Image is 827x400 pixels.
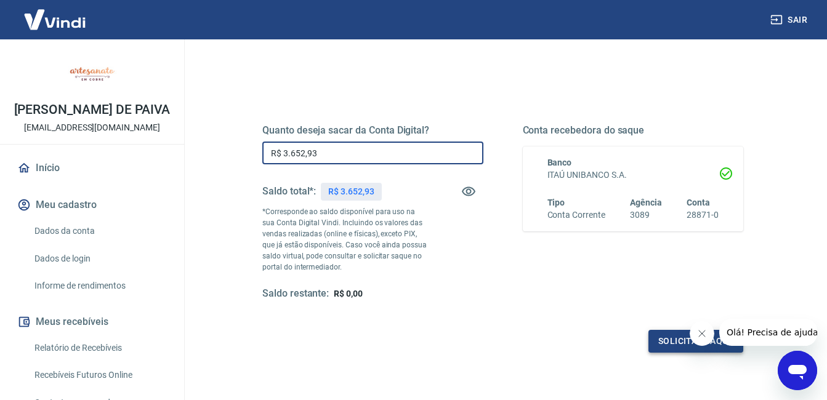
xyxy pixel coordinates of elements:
button: Meus recebíveis [15,308,169,335]
p: [PERSON_NAME] DE PAIVA [14,103,171,116]
a: Recebíveis Futuros Online [30,362,169,388]
h5: Quanto deseja sacar da Conta Digital? [262,124,483,137]
button: Meu cadastro [15,191,169,218]
h6: Conta Corrente [547,209,605,222]
h5: Saldo total*: [262,185,316,198]
img: Vindi [15,1,95,38]
span: Conta [687,198,710,207]
p: [EMAIL_ADDRESS][DOMAIN_NAME] [24,121,160,134]
a: Informe de rendimentos [30,273,169,298]
h6: ITAÚ UNIBANCO S.A. [547,169,719,182]
span: Banco [547,158,572,167]
a: Início [15,154,169,182]
h6: 3089 [630,209,662,222]
span: R$ 0,00 [334,289,363,298]
span: Agência [630,198,662,207]
h5: Conta recebedora do saque [523,124,744,137]
img: 7cd44400-ef74-465c-b7fb-b9107962f833.jpeg [68,49,117,98]
p: *Corresponde ao saldo disponível para uso na sua Conta Digital Vindi. Incluindo os valores das ve... [262,206,428,273]
span: Olá! Precisa de ajuda? [7,9,103,18]
button: Solicitar saque [648,330,743,353]
button: Sair [768,9,812,31]
a: Dados da conta [30,218,169,244]
h6: 28871-0 [687,209,719,222]
iframe: Botão para abrir a janela de mensagens [778,351,817,390]
a: Relatório de Recebíveis [30,335,169,361]
p: R$ 3.652,93 [328,185,374,198]
a: Dados de login [30,246,169,271]
iframe: Fechar mensagem [690,321,714,346]
span: Tipo [547,198,565,207]
iframe: Mensagem da empresa [719,319,817,346]
h5: Saldo restante: [262,287,329,300]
